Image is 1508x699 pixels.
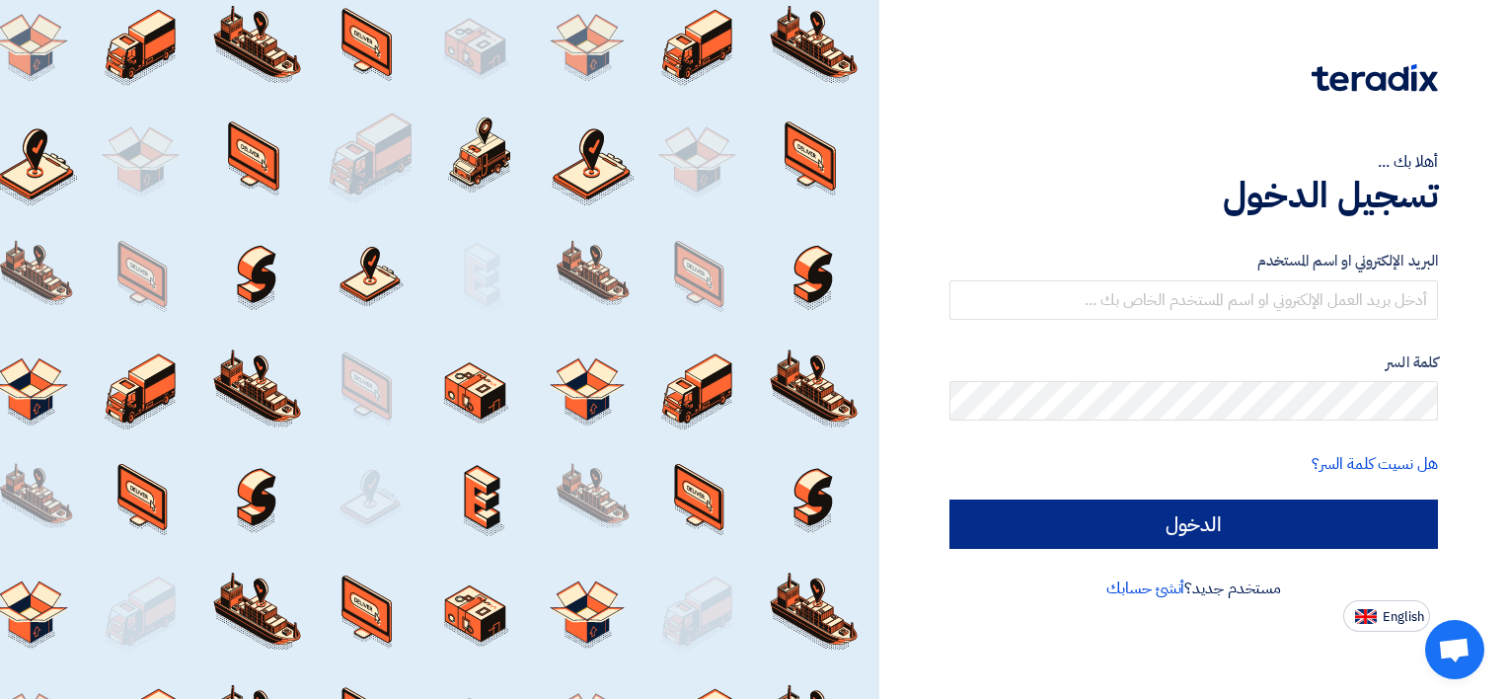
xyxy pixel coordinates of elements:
div: أهلا بك ... [949,150,1438,174]
div: Open chat [1425,620,1484,679]
label: البريد الإلكتروني او اسم المستخدم [949,250,1438,272]
label: كلمة السر [949,351,1438,374]
span: English [1383,610,1424,624]
input: الدخول [949,500,1438,549]
button: English [1343,600,1430,632]
img: en-US.png [1355,609,1377,624]
div: مستخدم جديد؟ [949,577,1438,600]
h1: تسجيل الدخول [949,174,1438,217]
a: هل نسيت كلمة السر؟ [1312,452,1438,476]
input: أدخل بريد العمل الإلكتروني او اسم المستخدم الخاص بك ... [949,280,1438,320]
a: أنشئ حسابك [1106,577,1184,600]
img: Teradix logo [1312,64,1438,92]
